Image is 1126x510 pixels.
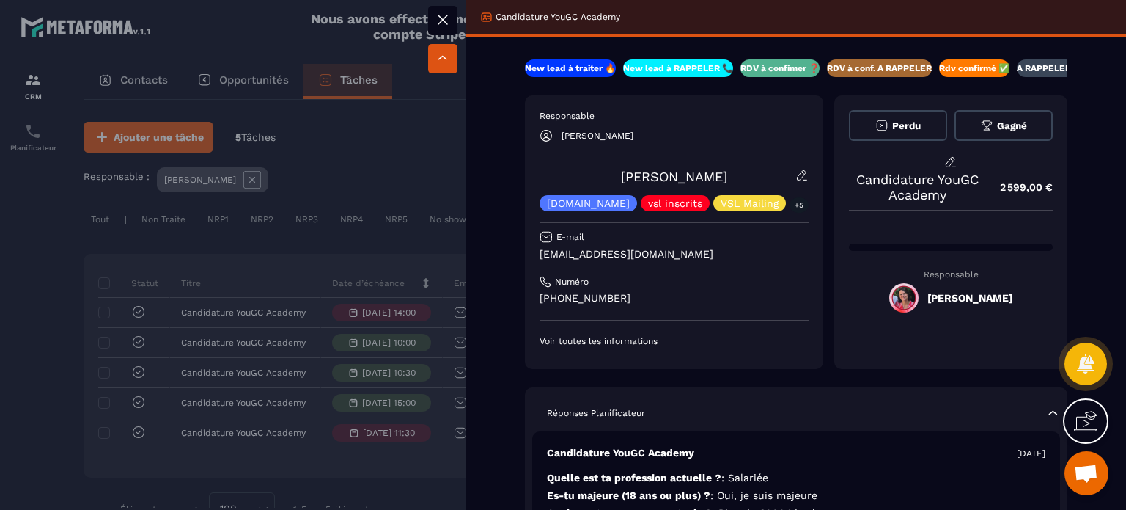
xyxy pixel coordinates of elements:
button: Gagné [954,110,1053,141]
p: Candidature YouGC Academy [849,172,985,203]
p: Es-tu majeure (18 ans ou plus) ? [547,489,1045,503]
p: 2 599,00 € [985,173,1053,202]
p: VSL Mailing [721,198,779,208]
p: RDV à confimer ❓ [740,62,820,74]
p: RDV à conf. A RAPPELER [827,62,932,74]
span: Gagné [997,120,1027,131]
p: Réponses Planificateur [547,407,645,419]
p: Candidature YouGC Academy [496,11,620,23]
span: Perdu [892,120,921,131]
p: Numéro [555,276,589,288]
p: vsl inscrits [648,198,702,208]
span: : Salariée [721,472,768,484]
h5: [PERSON_NAME] [927,292,1012,304]
a: Ouvrir le chat [1064,451,1108,495]
p: E-mail [556,231,584,243]
span: : Oui, je suis majeure [710,489,817,501]
p: [EMAIL_ADDRESS][DOMAIN_NAME] [540,247,809,261]
p: [PERSON_NAME] [562,131,633,141]
p: Responsable [540,110,809,122]
p: [DATE] [1017,448,1045,459]
p: Candidature YouGC Academy [547,446,694,460]
p: Responsable [849,269,1053,280]
p: New lead à traiter 🔥 [525,62,616,74]
button: Perdu [849,110,947,141]
p: [PHONE_NUMBER] [540,291,809,305]
p: Voir toutes les informations [540,335,809,347]
p: Rdv confirmé ✅ [939,62,1009,74]
a: [PERSON_NAME] [621,169,727,184]
p: [DOMAIN_NAME] [547,198,630,208]
p: New lead à RAPPELER 📞 [623,62,733,74]
p: +5 [790,197,809,213]
p: Quelle est ta profession actuelle ? [547,471,1045,485]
